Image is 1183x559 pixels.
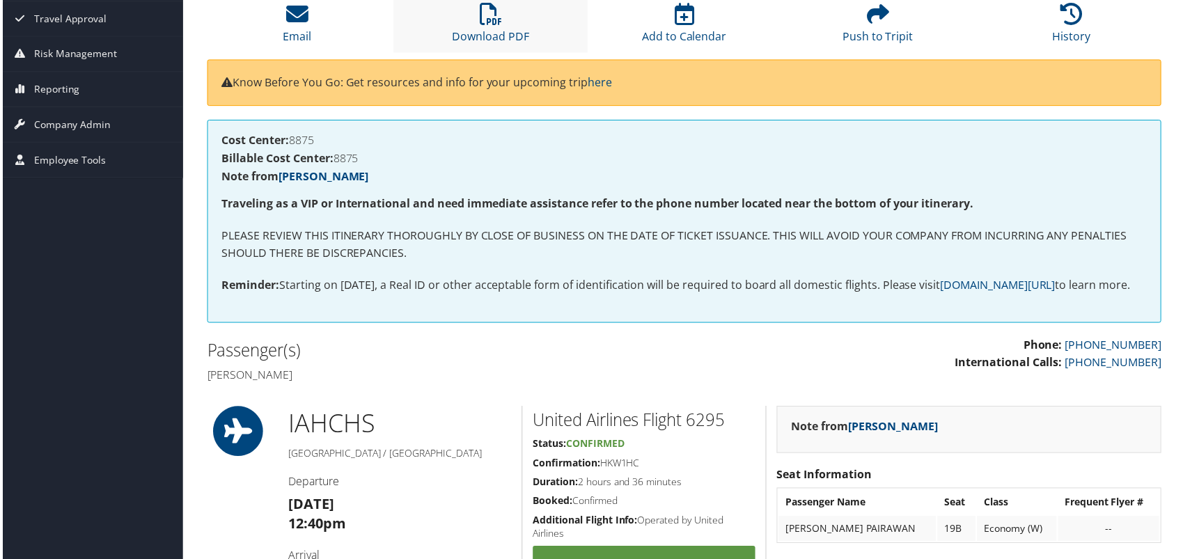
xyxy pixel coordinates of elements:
[849,420,940,436] a: [PERSON_NAME]
[844,10,915,44] a: Push to Tripit
[588,75,612,90] a: here
[939,492,978,517] th: Seat
[205,369,675,384] h4: [PERSON_NAME]
[533,516,756,543] h5: Operated by United Airlines
[1055,10,1093,44] a: History
[533,458,600,471] strong: Confirmation:
[287,408,511,443] h1: IAH CHS
[31,108,109,143] span: Company Admin
[220,74,1150,93] p: Know Before You Go: Get resources and info for your upcoming trip
[533,478,756,491] h5: 2 hours and 36 minutes
[220,278,1150,296] p: Starting on [DATE], a Real ID or other acceptable form of identification will be required to boar...
[533,496,572,510] strong: Booked:
[566,439,625,452] span: Confirmed
[31,72,77,107] span: Reporting
[778,469,873,485] strong: Seat Information
[533,458,756,472] h5: HKW1HC
[287,448,511,462] h5: [GEOGRAPHIC_DATA] / [GEOGRAPHIC_DATA]
[642,10,727,44] a: Add to Calendar
[287,497,333,516] strong: [DATE]
[533,516,638,529] strong: Additional Flight Info:
[220,151,332,166] strong: Billable Cost Center:
[220,133,288,148] strong: Cost Center:
[1026,339,1065,354] strong: Phone:
[220,135,1150,146] h4: 8875
[31,143,104,178] span: Employee Tools
[1067,339,1164,354] a: [PHONE_NUMBER]
[220,278,278,294] strong: Reminder:
[780,519,938,544] td: [PERSON_NAME] PAIRAWAN
[979,519,1059,544] td: Economy (W)
[1060,492,1163,517] th: Frequent Flyer #
[979,492,1059,517] th: Class
[533,439,566,452] strong: Status:
[939,519,978,544] td: 19B
[792,420,940,436] strong: Note from
[780,492,938,517] th: Passenger Name
[205,340,675,364] h2: Passenger(s)
[220,228,1150,264] p: PLEASE REVIEW THIS ITINERARY THOROUGHLY BY CLOSE OF BUSINESS ON THE DATE OF TICKET ISSUANCE. THIS...
[287,517,345,535] strong: 12:40pm
[220,197,976,212] strong: Traveling as a VIP or International and need immediate assistance refer to the phone number locat...
[287,476,511,491] h4: Departure
[942,278,1058,294] a: [DOMAIN_NAME][URL]
[533,496,756,510] h5: Confirmed
[1067,525,1156,537] div: --
[31,1,104,36] span: Travel Approval
[1067,356,1164,372] a: [PHONE_NUMBER]
[281,10,310,44] a: Email
[452,10,529,44] a: Download PDF
[220,153,1150,164] h4: 8875
[533,410,756,434] h2: United Airlines Flight 6295
[533,478,578,491] strong: Duration:
[220,169,368,184] strong: Note from
[957,356,1065,372] strong: International Calls:
[277,169,368,184] a: [PERSON_NAME]
[31,37,115,72] span: Risk Management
